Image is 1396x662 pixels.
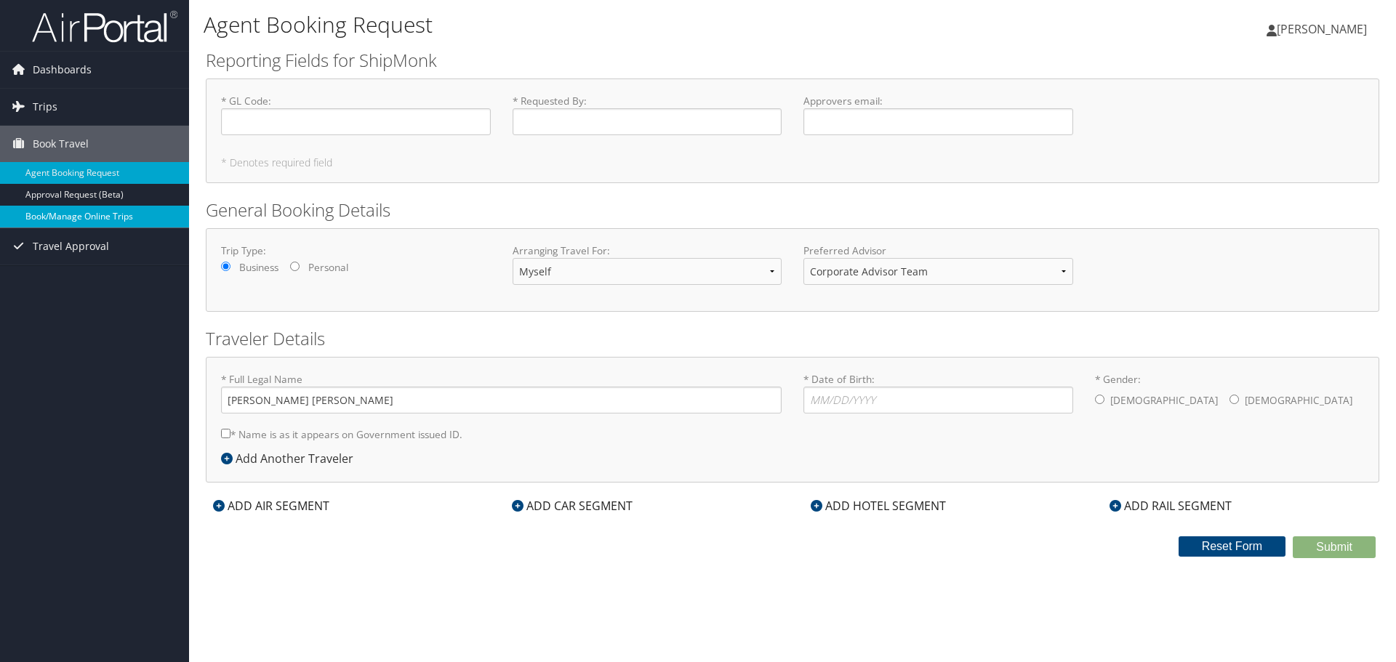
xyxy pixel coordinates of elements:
[221,387,782,413] input: * Full Legal Name
[1095,395,1104,404] input: * Gender:[DEMOGRAPHIC_DATA][DEMOGRAPHIC_DATA]
[803,387,1073,413] input: * Date of Birth:
[1267,7,1381,51] a: [PERSON_NAME]
[32,9,177,44] img: airportal-logo.png
[221,450,361,467] div: Add Another Traveler
[206,326,1379,351] h2: Traveler Details
[221,243,491,258] label: Trip Type:
[221,108,491,135] input: * GL Code:
[221,429,230,438] input: * Name is as it appears on Government issued ID.
[1277,21,1367,37] span: [PERSON_NAME]
[1110,387,1218,414] label: [DEMOGRAPHIC_DATA]
[803,372,1073,413] label: * Date of Birth:
[1293,536,1376,558] button: Submit
[1179,536,1286,557] button: Reset Form
[513,243,782,258] label: Arranging Travel For:
[33,126,89,162] span: Book Travel
[803,94,1073,135] label: Approvers email :
[33,228,109,265] span: Travel Approval
[803,497,953,514] div: ADD HOTEL SEGMENT
[513,94,782,135] label: * Requested By :
[221,94,491,135] label: * GL Code :
[513,108,782,135] input: * Requested By:
[1102,497,1239,514] div: ADD RAIL SEGMENT
[33,52,92,88] span: Dashboards
[206,198,1379,222] h2: General Booking Details
[308,260,348,275] label: Personal
[221,421,462,448] label: * Name is as it appears on Government issued ID.
[505,497,640,514] div: ADD CAR SEGMENT
[1229,395,1239,404] input: * Gender:[DEMOGRAPHIC_DATA][DEMOGRAPHIC_DATA]
[221,158,1364,168] h5: * Denotes required field
[803,108,1073,135] input: Approvers email:
[239,260,278,275] label: Business
[33,89,57,125] span: Trips
[221,372,782,413] label: * Full Legal Name
[1095,372,1365,416] label: * Gender:
[803,243,1073,258] label: Preferred Advisor
[206,48,1379,73] h2: Reporting Fields for ShipMonk
[206,497,337,514] div: ADD AIR SEGMENT
[204,9,989,40] h1: Agent Booking Request
[1245,387,1352,414] label: [DEMOGRAPHIC_DATA]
